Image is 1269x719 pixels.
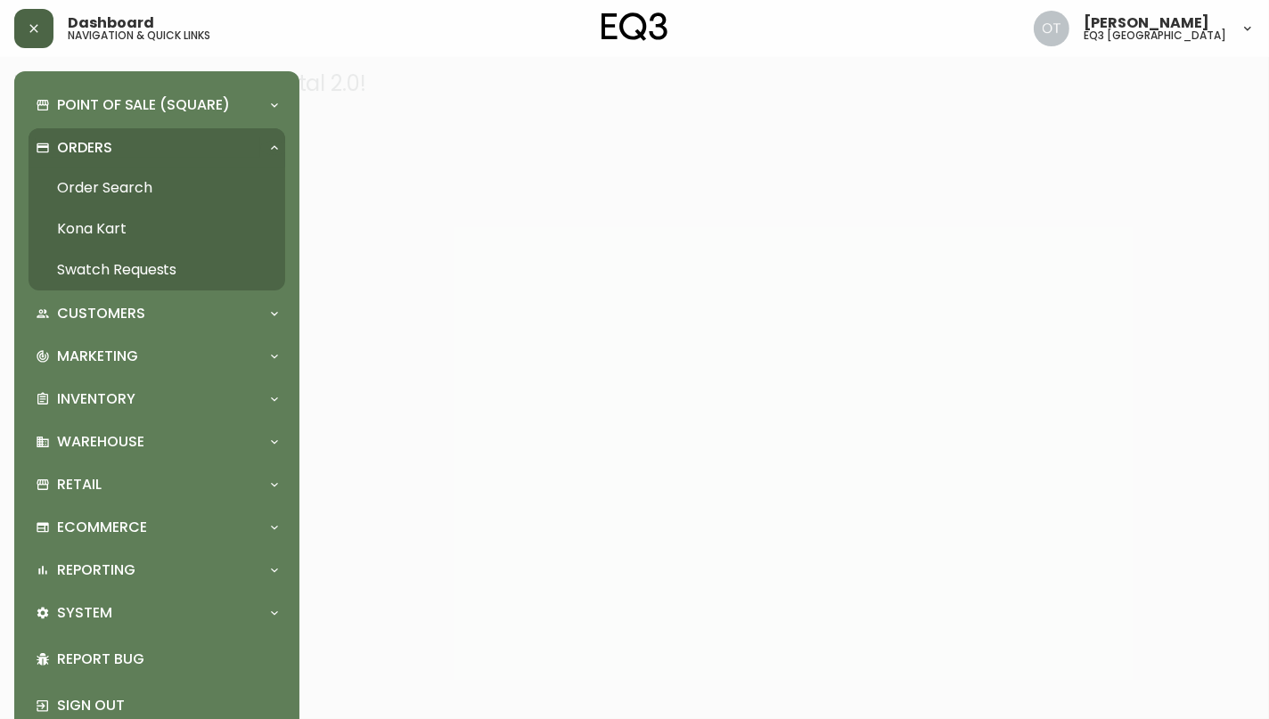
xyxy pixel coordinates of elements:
img: 5d4d18d254ded55077432b49c4cb2919 [1034,11,1069,46]
a: Swatch Requests [29,249,285,290]
div: Marketing [29,337,285,376]
p: Orders [57,138,112,158]
p: Warehouse [57,432,144,452]
p: Point of Sale (Square) [57,95,230,115]
div: Reporting [29,551,285,590]
p: System [57,603,112,623]
div: Orders [29,128,285,167]
div: Warehouse [29,422,285,462]
p: Customers [57,304,145,323]
p: Reporting [57,560,135,580]
div: Point of Sale (Square) [29,86,285,125]
div: Inventory [29,380,285,419]
p: Retail [57,475,102,494]
a: Kona Kart [29,208,285,249]
img: logo [602,12,667,41]
h5: eq3 [GEOGRAPHIC_DATA] [1084,30,1226,41]
div: System [29,593,285,633]
p: Sign Out [57,696,278,715]
div: Retail [29,465,285,504]
h5: navigation & quick links [68,30,210,41]
div: Ecommerce [29,508,285,547]
span: Dashboard [68,16,154,30]
div: Report Bug [29,636,285,682]
a: Order Search [29,167,285,208]
p: Marketing [57,347,138,366]
span: [PERSON_NAME] [1084,16,1209,30]
p: Inventory [57,389,135,409]
div: Customers [29,294,285,333]
p: Report Bug [57,650,278,669]
p: Ecommerce [57,518,147,537]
